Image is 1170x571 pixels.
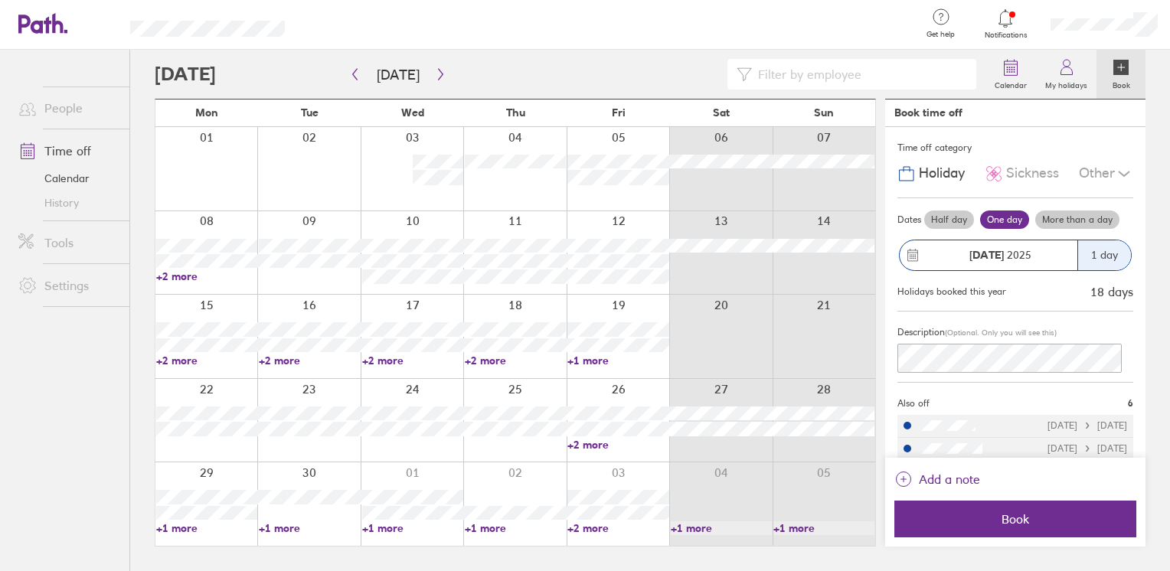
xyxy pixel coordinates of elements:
[969,249,1031,261] span: 2025
[6,93,129,123] a: People
[1103,77,1139,90] label: Book
[364,62,432,87] button: [DATE]
[713,106,730,119] span: Sat
[969,248,1004,262] strong: [DATE]
[752,60,968,89] input: Filter by employee
[924,210,974,229] label: Half day
[985,50,1036,99] a: Calendar
[897,398,930,409] span: Also off
[362,521,463,535] a: +1 more
[1128,398,1133,409] span: 6
[985,77,1036,90] label: Calendar
[897,214,921,225] span: Dates
[259,354,360,367] a: +2 more
[1047,443,1127,454] div: [DATE] [DATE]
[567,438,668,452] a: +2 more
[6,227,129,258] a: Tools
[156,521,257,535] a: +1 more
[1035,210,1119,229] label: More than a day
[465,521,566,535] a: +1 more
[506,106,525,119] span: Thu
[897,232,1133,279] button: [DATE] 20251 day
[919,467,980,491] span: Add a note
[6,135,129,166] a: Time off
[1036,77,1096,90] label: My holidays
[6,191,129,215] a: History
[465,354,566,367] a: +2 more
[1006,165,1059,181] span: Sickness
[945,328,1057,338] span: (Optional. Only you will see this)
[1079,159,1133,188] div: Other
[362,354,463,367] a: +2 more
[301,106,319,119] span: Tue
[671,521,772,535] a: +1 more
[814,106,834,119] span: Sun
[1090,285,1133,299] div: 18 days
[905,512,1126,526] span: Book
[773,521,874,535] a: +1 more
[567,521,668,535] a: +2 more
[897,136,1133,159] div: Time off category
[195,106,218,119] span: Mon
[894,501,1136,537] button: Book
[894,106,962,119] div: Book time off
[156,269,257,283] a: +2 more
[612,106,626,119] span: Fri
[980,210,1029,229] label: One day
[981,8,1031,40] a: Notifications
[1047,420,1127,431] div: [DATE] [DATE]
[1096,50,1145,99] a: Book
[6,270,129,301] a: Settings
[259,521,360,535] a: +1 more
[897,326,945,338] span: Description
[156,354,257,367] a: +2 more
[919,165,965,181] span: Holiday
[897,286,1006,297] div: Holidays booked this year
[567,354,668,367] a: +1 more
[1077,240,1131,270] div: 1 day
[401,106,424,119] span: Wed
[916,30,966,39] span: Get help
[894,467,980,491] button: Add a note
[1036,50,1096,99] a: My holidays
[981,31,1031,40] span: Notifications
[6,166,129,191] a: Calendar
